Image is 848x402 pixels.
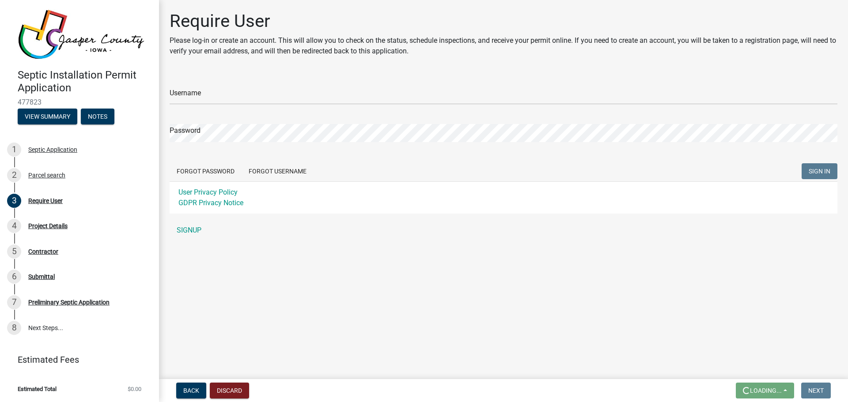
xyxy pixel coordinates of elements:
[801,383,831,398] button: Next
[28,299,110,305] div: Preliminary Septic Application
[18,9,145,60] img: Jasper County, Iowa
[7,351,145,368] a: Estimated Fees
[7,270,21,284] div: 6
[81,113,114,120] wm-modal-confirm: Notes
[736,383,794,398] button: Loading...
[18,98,141,106] span: 477823
[210,383,249,398] button: Discard
[178,188,238,196] a: User Privacy Policy
[28,147,77,153] div: Septic Application
[28,223,68,229] div: Project Details
[809,168,830,175] span: SIGN IN
[802,163,837,179] button: SIGN IN
[7,321,21,335] div: 8
[7,143,21,157] div: 1
[170,222,837,239] a: SIGNUP
[128,386,141,392] span: $0.00
[18,69,152,94] h4: Septic Installation Permit Application
[183,387,199,394] span: Back
[808,387,824,394] span: Next
[7,168,21,182] div: 2
[170,163,242,179] button: Forgot Password
[176,383,206,398] button: Back
[28,274,55,280] div: Submittal
[178,199,243,207] a: GDPR Privacy Notice
[750,387,782,394] span: Loading...
[7,219,21,233] div: 4
[242,163,314,179] button: Forgot Username
[18,113,77,120] wm-modal-confirm: Summary
[28,172,65,178] div: Parcel search
[7,295,21,309] div: 7
[18,386,57,392] span: Estimated Total
[170,35,837,56] p: Please log-in or create an account. This will allow you to check on the status, schedule inspecti...
[7,194,21,208] div: 3
[81,109,114,124] button: Notes
[170,11,837,32] h1: Require User
[7,244,21,259] div: 5
[28,198,63,204] div: Require User
[28,248,58,255] div: Contractor
[18,109,77,124] button: View Summary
